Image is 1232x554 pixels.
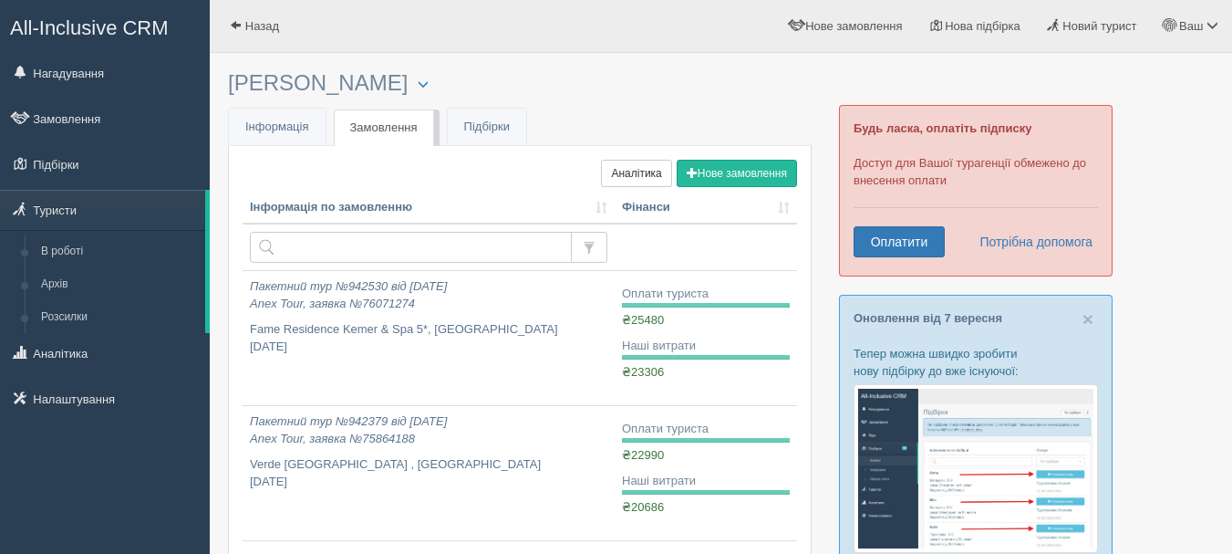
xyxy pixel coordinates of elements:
[945,19,1020,33] span: Нова підбірка
[854,384,1098,553] img: %D0%BF%D1%96%D0%B4%D0%B1%D1%96%D1%80%D0%BA%D0%B0-%D1%82%D1%83%D1%80%D0%B8%D1%81%D1%82%D1%83-%D1%8...
[33,301,205,334] a: Розсилки
[622,448,664,462] span: ₴22990
[243,271,615,405] a: Пакетний тур №942530 від [DATE]Anex Tour, заявка №76071274 Fame Residence Kemer & Spa 5*, [GEOGRA...
[622,421,790,438] div: Оплати туриста
[601,160,671,187] a: Аналітика
[622,365,664,379] span: ₴23306
[243,406,615,540] a: Пакетний тур №942379 від [DATE]Anex Tour, заявка №75864188 Verde [GEOGRAPHIC_DATA] , [GEOGRAPHIC_...
[622,313,664,327] span: ₴25480
[33,235,205,268] a: В роботі
[1062,19,1136,33] span: Новий турист
[250,456,607,490] p: Verde [GEOGRAPHIC_DATA] , [GEOGRAPHIC_DATA] [DATE]
[622,338,790,355] div: Наші витрати
[677,160,797,187] button: Нове замовлення
[10,16,169,39] span: All-Inclusive CRM
[250,414,447,445] i: Пакетний тур №942379 від [DATE] Anex Tour, заявка №75864188
[854,226,945,257] a: Оплатити
[622,473,790,490] div: Наші витрати
[854,121,1031,135] b: Будь ласка, оплатіть підписку
[250,279,447,310] i: Пакетний тур №942530 від [DATE] Anex Tour, заявка №76071274
[839,105,1113,277] div: Доступ для Вашої турагенції обмежено до внесення оплати
[854,345,1098,380] p: Тепер можна швидко зробити нову підбірку до вже існуючої:
[1082,309,1093,329] button: Close
[622,199,790,216] a: Фінанси
[1179,19,1203,33] span: Ваш
[968,226,1093,257] a: Потрібна допомога
[1082,308,1093,329] span: ×
[250,232,572,263] input: Пошук за номером замовлення, ПІБ або паспортом туриста
[33,268,205,301] a: Архів
[1,1,209,51] a: All-Inclusive CRM
[448,109,526,146] a: Підбірки
[245,19,279,33] span: Назад
[250,321,607,355] p: Fame Residence Kemer & Spa 5*, [GEOGRAPHIC_DATA] [DATE]
[228,71,812,96] h3: [PERSON_NAME]
[622,500,664,514] span: ₴20686
[622,286,790,303] div: Оплати туриста
[250,199,607,216] a: Інформація по замовленню
[805,19,902,33] span: Нове замовлення
[229,109,326,146] a: Інформація
[245,120,309,133] span: Інформація
[334,110,434,147] a: Замовлення
[854,311,1002,325] a: Оновлення від 7 вересня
